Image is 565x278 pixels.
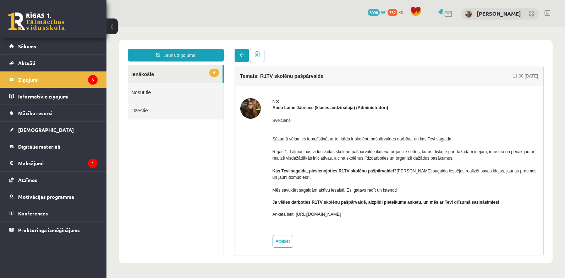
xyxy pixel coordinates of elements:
[18,110,53,116] span: Mācību resursi
[9,71,98,88] a: Ziņojumi5
[465,11,472,18] img: Zane Zumberga
[9,172,98,188] a: Atzīmes
[21,21,117,34] a: Jauns ziņojums
[21,74,117,92] a: Dzēstie
[18,60,35,66] span: Aktuāli
[9,138,98,155] a: Digitālie materiāli
[9,205,98,221] a: Konferences
[381,9,386,15] span: mP
[18,177,37,183] span: Atzīmes
[166,78,282,83] strong: Anda Laine Jātniece (klases audzinātāja) (Administratori)
[9,105,98,121] a: Mācību resursi
[399,9,403,15] span: xp
[21,56,117,74] a: Nosūtītie
[8,12,65,30] a: Rīgas 1. Tālmācības vidusskola
[368,9,386,15] a: 3098 mP
[166,184,432,190] p: Anketa šeit: [URL][DOMAIN_NAME]
[406,46,432,52] div: 11:00 [DATE]
[9,88,98,105] a: Informatīvie ziņojumi
[103,41,112,49] span: 4
[166,71,432,77] div: No:
[166,90,432,96] p: Sveiciens!
[18,88,98,105] legend: Informatīvie ziņojumi
[88,159,98,168] i: 1
[18,143,60,150] span: Digitālie materiāli
[88,75,98,85] i: 5
[388,9,397,16] span: 332
[166,208,187,220] a: Atbildēt
[18,71,98,88] legend: Ziņojumi
[9,55,98,71] a: Aktuāli
[134,71,154,91] img: Anda Laine Jātniece (klases audzinātāja)
[134,46,217,52] h4: Temats: R1TV skolēnu pašpārvalde
[18,127,74,133] span: [DEMOGRAPHIC_DATA]
[166,172,393,177] b: Ja vēlies darboties R1TV skolēnu pašpārvaldē, aizpildi pieteikuma anketu, un mēs ar Tevi drīzumā ...
[477,10,521,17] a: [PERSON_NAME]
[166,102,432,166] p: Sākumā vēlamies iepazīstināt ar to, kāda ir skolēnu pašpārvaldes darbība, un kas Tevi sagaida. Rī...
[18,193,74,200] span: Motivācijas programma
[9,122,98,138] a: [DEMOGRAPHIC_DATA]
[9,222,98,238] a: Proktoringa izmēģinājums
[9,38,98,54] a: Sākums
[388,9,407,15] a: 332 xp
[18,227,80,233] span: Proktoringa izmēģinājums
[9,188,98,205] a: Motivācijas programma
[368,9,380,16] span: 3098
[166,141,290,146] strong: Kas Tevi sagaida, pievienojoties R1TV skolēnu pašpārvaldei?
[18,210,48,216] span: Konferences
[18,155,98,171] legend: Maksājumi
[9,155,98,171] a: Maksājumi1
[21,38,116,56] a: 4Ienākošie
[18,43,36,49] span: Sākums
